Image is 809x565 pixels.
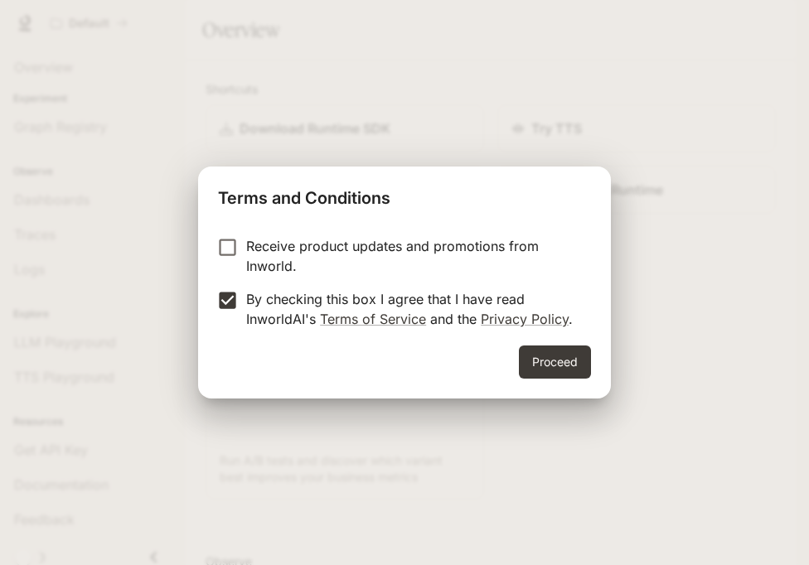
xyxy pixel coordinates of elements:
a: Terms of Service [320,311,426,327]
h2: Terms and Conditions [198,167,611,223]
p: Receive product updates and promotions from Inworld. [246,236,578,276]
p: By checking this box I agree that I have read InworldAI's and the . [246,289,578,329]
a: Privacy Policy [481,311,569,327]
button: Proceed [519,345,591,379]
